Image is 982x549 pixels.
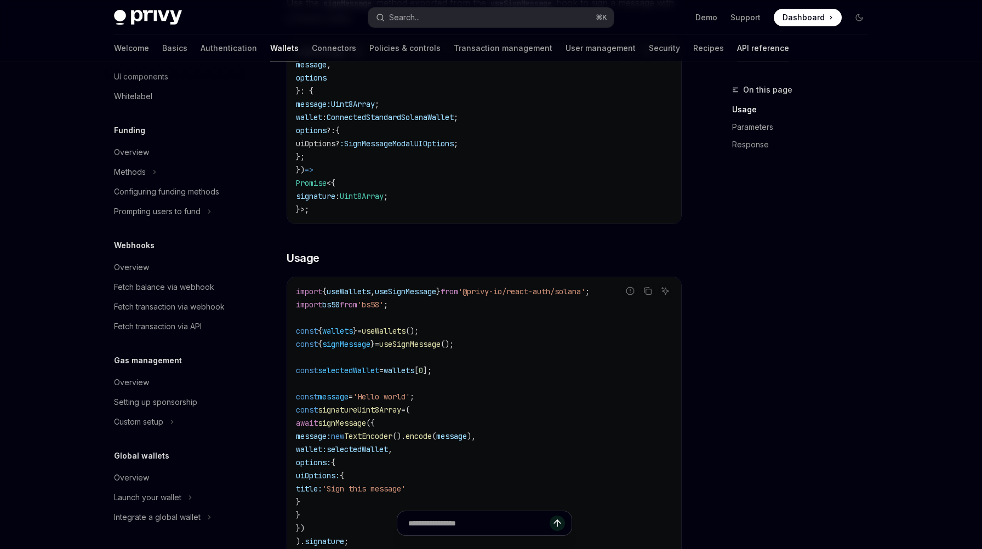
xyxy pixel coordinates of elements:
[423,365,432,375] span: ];
[379,339,441,349] span: useSignMessage
[392,431,406,441] span: ().
[410,392,414,402] span: ;
[353,326,357,336] span: }
[296,191,335,201] span: signature
[114,471,149,484] div: Overview
[340,471,344,481] span: {
[296,405,318,415] span: const
[693,35,724,61] a: Recipes
[114,10,182,25] img: dark logo
[737,35,789,61] a: API reference
[335,125,340,135] span: {
[296,444,327,454] span: wallet:
[296,152,305,162] span: };
[114,185,219,198] div: Configuring funding methods
[658,284,672,298] button: Ask AI
[623,284,637,298] button: Report incorrect code
[322,300,340,310] span: bs58
[730,12,761,23] a: Support
[732,136,877,153] a: Response
[743,83,792,96] span: On this page
[441,339,454,349] span: ();
[296,60,327,70] span: message
[105,373,245,392] a: Overview
[370,339,375,349] span: }
[296,99,331,109] span: message:
[105,488,245,507] button: Toggle Launch your wallet section
[335,191,340,201] span: :
[296,484,322,494] span: title:
[114,491,181,504] div: Launch your wallet
[419,365,423,375] span: 0
[114,165,146,179] div: Methods
[270,35,299,61] a: Wallets
[384,300,388,310] span: ;
[318,326,322,336] span: {
[388,444,392,454] span: ,
[296,287,322,296] span: import
[322,287,327,296] span: {
[296,431,331,441] span: message:
[406,431,432,441] span: encode
[114,415,163,428] div: Custom setup
[340,139,344,148] span: :
[114,261,149,274] div: Overview
[357,300,384,310] span: 'bs58'
[105,202,245,221] button: Toggle Prompting users to fund section
[296,204,309,214] span: }>;
[349,392,353,402] span: =
[296,392,318,402] span: const
[340,191,384,201] span: Uint8Array
[414,365,419,375] span: [
[114,205,201,218] div: Prompting users to fund
[105,412,245,432] button: Toggle Custom setup section
[408,511,550,535] input: Ask a question...
[322,339,370,349] span: signMessage
[114,320,202,333] div: Fetch transaction via API
[318,405,401,415] span: signatureUint8Array
[357,326,362,336] span: =
[353,392,410,402] span: 'Hello world'
[454,139,458,148] span: ;
[550,516,565,531] button: Send message
[296,86,313,96] span: }: {
[406,405,410,415] span: (
[322,484,406,494] span: 'Sign this message'
[114,281,214,294] div: Fetch balance via webhook
[375,287,436,296] span: useSignMessage
[296,471,340,481] span: uiOptions:
[454,112,458,122] span: ;
[331,431,344,441] span: new
[369,35,441,61] a: Policies & controls
[375,339,379,349] span: =
[296,125,327,135] span: options
[105,507,245,527] button: Toggle Integrate a global wallet section
[401,405,406,415] span: =
[331,458,335,467] span: {
[467,431,476,441] span: ),
[305,165,313,175] span: =>
[566,35,636,61] a: User management
[327,112,454,122] span: ConnectedStandardSolanaWallet
[327,178,335,188] span: <{
[296,326,318,336] span: const
[641,284,655,298] button: Copy the contents from the code block
[114,239,155,252] h5: Webhooks
[331,99,375,109] span: Uint8Array
[105,182,245,202] a: Configuring funding methods
[850,9,868,26] button: Toggle dark mode
[362,326,406,336] span: useWallets
[114,146,149,159] div: Overview
[436,431,467,441] span: message
[389,11,420,24] div: Search...
[318,339,322,349] span: {
[384,365,414,375] span: wallets
[441,287,458,296] span: from
[114,354,182,367] h5: Gas management
[379,365,384,375] span: =
[114,35,149,61] a: Welcome
[114,511,201,524] div: Integrate a global wallet
[327,287,370,296] span: useWallets
[732,101,877,118] a: Usage
[105,277,245,297] a: Fetch balance via webhook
